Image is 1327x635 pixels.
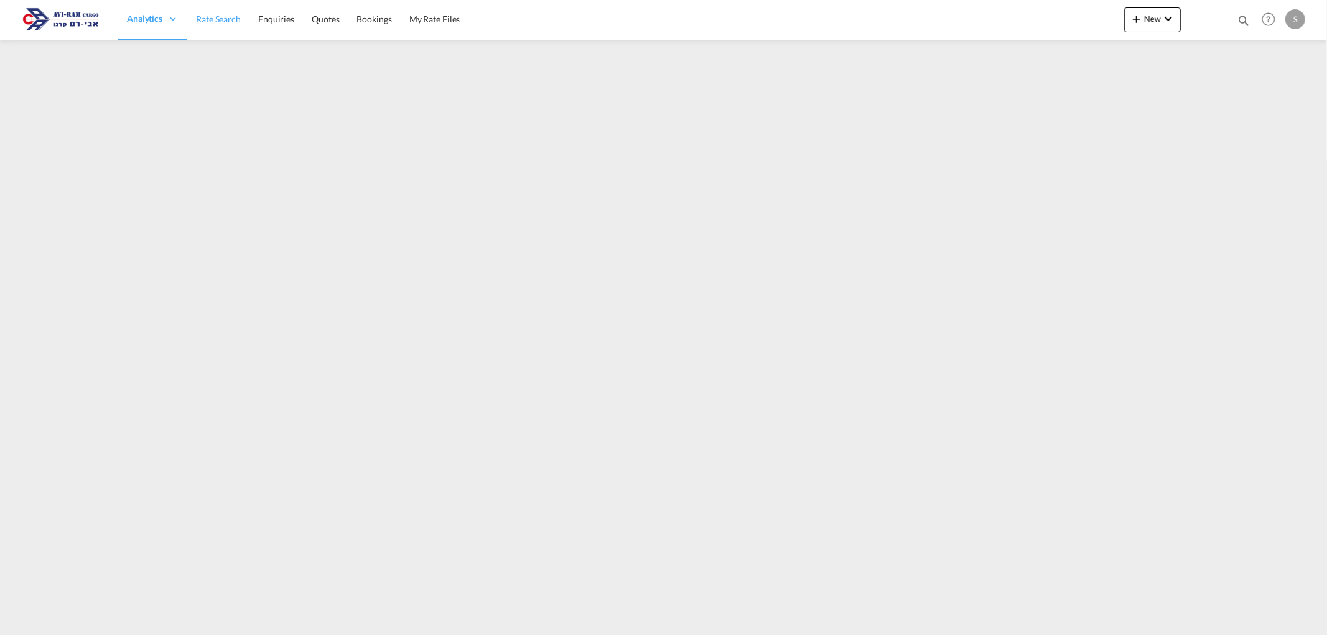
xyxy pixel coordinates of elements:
[312,14,339,24] span: Quotes
[127,12,162,25] span: Analytics
[258,14,294,24] span: Enquiries
[1237,14,1250,32] div: icon-magnify
[1285,9,1305,29] div: S
[1237,14,1250,27] md-icon: icon-magnify
[19,6,103,34] img: 166978e0a5f911edb4280f3c7a976193.png
[409,14,460,24] span: My Rate Files
[357,14,392,24] span: Bookings
[1129,11,1144,26] md-icon: icon-plus 400-fg
[1258,9,1279,30] span: Help
[1129,14,1176,24] span: New
[1124,7,1181,32] button: icon-plus 400-fgNewicon-chevron-down
[1161,11,1176,26] md-icon: icon-chevron-down
[196,14,241,24] span: Rate Search
[1258,9,1285,31] div: Help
